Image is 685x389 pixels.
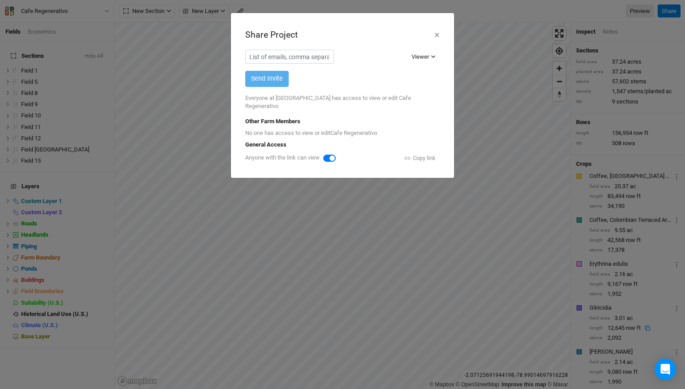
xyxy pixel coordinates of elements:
[245,125,440,141] div: No one has access to view or edit Cafe Regenerativo
[400,153,440,163] button: Copy link
[434,27,440,43] button: ×
[404,154,436,163] div: Copy link
[245,154,320,162] label: Anyone with the link can view
[408,50,440,64] button: Viewer
[245,50,334,64] input: List of emails, comma separated
[655,359,676,380] div: Open Intercom Messenger
[245,87,440,117] div: Everyone at [GEOGRAPHIC_DATA] has access to view or edit Cafe Regenerativo
[412,52,429,61] div: Viewer
[245,29,298,41] div: Share Project
[245,117,440,125] div: Other Farm Members
[245,71,289,86] button: Send Invite
[245,141,440,149] div: General Access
